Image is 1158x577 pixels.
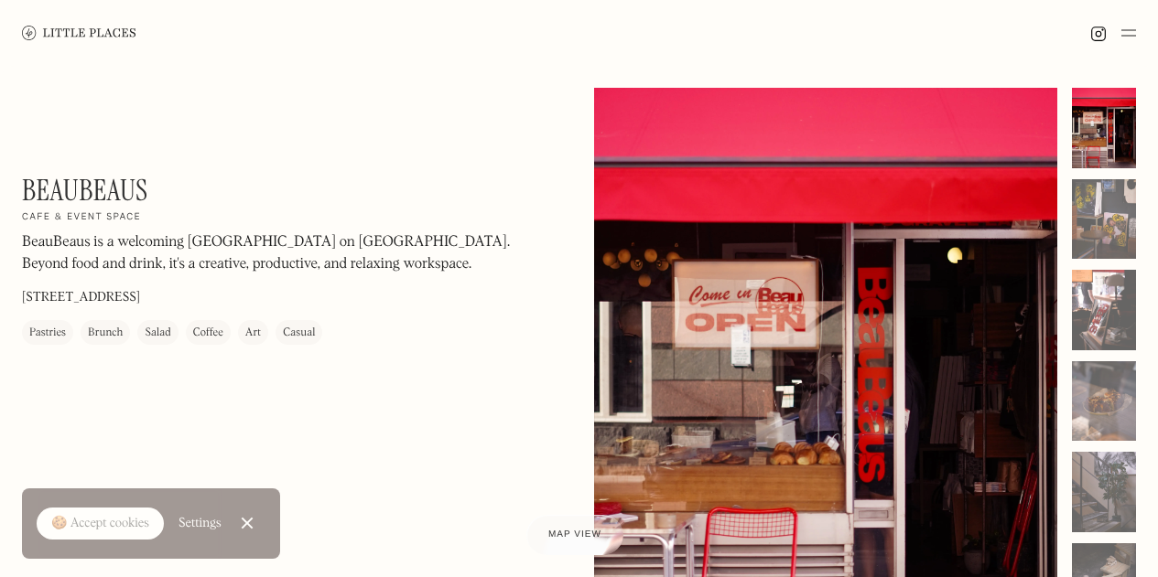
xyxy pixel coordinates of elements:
a: Map view [526,515,623,555]
a: Settings [179,503,222,544]
h1: BeauBeaus [22,173,148,208]
div: 🍪 Accept cookies [51,515,149,533]
span: Map view [548,529,601,540]
h2: Cafe & event space [22,212,141,225]
p: [STREET_ADDRESS] [22,289,140,308]
a: Close Cookie Popup [229,505,265,541]
div: Casual [283,325,315,343]
p: BeauBeaus is a welcoming [GEOGRAPHIC_DATA] on [GEOGRAPHIC_DATA]. Beyond food and drink, it's a cr... [22,232,516,276]
div: Salad [145,325,170,343]
div: Brunch [88,325,123,343]
div: Art [245,325,261,343]
div: Pastries [29,325,66,343]
a: 🍪 Accept cookies [37,508,164,540]
div: Settings [179,517,222,529]
div: Coffee [193,325,223,343]
div: Close Cookie Popup [246,523,247,524]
